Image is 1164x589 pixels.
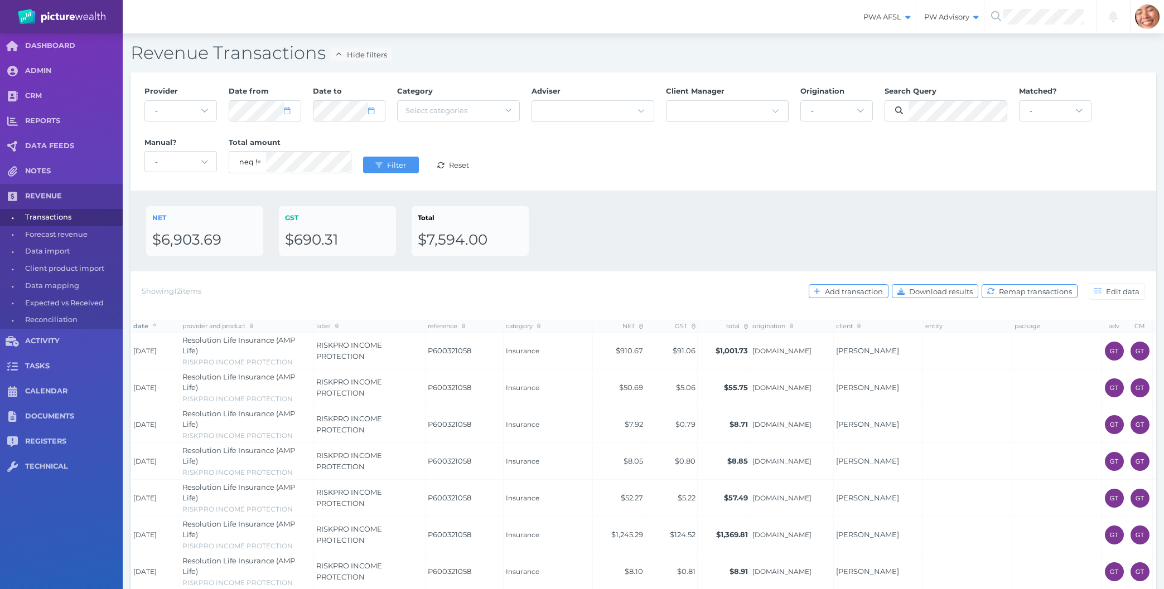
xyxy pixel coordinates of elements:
span: P600321058 [428,529,501,541]
span: reference [428,322,466,330]
div: $6,903.69 [152,231,257,250]
span: REVENUE [25,192,123,201]
div: Grant Teakle [1131,415,1149,434]
span: Forecast revenue [25,226,119,244]
span: GT [1136,568,1144,575]
span: Transactions [25,209,119,226]
span: client [836,322,861,330]
span: Data mapping [25,278,119,295]
span: RISKPRO INCOME PROTECTION [182,358,293,366]
span: Data import [25,243,119,260]
span: RISKPRO INCOME PROTECTION [182,578,293,587]
span: GT [1110,568,1119,575]
span: provider and product [182,322,254,330]
span: Showing 12 items [142,286,201,295]
a: [PERSON_NAME] [836,346,899,355]
button: Hide filters [330,47,392,61]
span: Resolution Life Insurance (AMP Life) [182,519,295,539]
span: DATA FEEDS [25,142,123,151]
span: Hide filters [344,50,392,59]
span: REGISTERS [25,437,123,446]
td: [DATE] [131,333,180,369]
td: [DATE] [131,480,180,517]
span: Reconciliation [25,311,119,329]
img: PW [18,9,105,25]
td: P600321058 [426,369,504,406]
span: RISKPRO INCOME PROTECTION [182,542,293,550]
td: Insurance [504,517,593,553]
span: Add transaction [823,287,888,296]
button: Add transaction [809,284,888,298]
span: [DOMAIN_NAME] [752,530,832,539]
button: Download results [892,284,978,298]
td: [DATE] [131,517,180,553]
div: Grant Teakle [1131,452,1149,471]
span: RISKPRO INCOME PROTECTION [316,377,382,397]
span: Select categories [405,106,467,115]
div: Grant Teakle [1105,525,1124,544]
td: [DATE] [131,369,180,406]
td: [DATE] [131,406,180,443]
span: category [506,322,541,330]
button: Remap transactions [982,284,1078,298]
button: Filter [363,157,419,173]
span: PW Advisory [916,12,984,22]
span: GT [1136,348,1144,354]
span: GST [675,322,695,330]
span: GT [1110,532,1119,538]
span: DASHBOARD [25,41,123,51]
span: RISKPRO INCOME PROTECTION [316,524,382,544]
span: NOTES [25,167,123,176]
span: TECHNICAL [25,462,123,471]
a: [PERSON_NAME] [836,567,899,576]
span: $124.52 [670,530,695,539]
span: Client Manager [666,86,725,95]
span: Insurance [506,494,591,503]
span: [DOMAIN_NAME] [752,420,832,429]
div: Grant Teakle [1105,378,1124,397]
span: Resolution Life Insurance (AMP Life) [182,483,295,503]
span: GT [1110,348,1119,354]
span: Reset [447,160,474,169]
span: total [726,322,748,330]
td: Insurance [504,406,593,443]
td: [DATE] [131,443,180,480]
span: $91.06 [673,346,695,355]
span: $1,001.73 [716,346,748,355]
span: NET [622,322,643,330]
span: Insurance [506,457,591,466]
span: GT [1136,495,1144,502]
span: GT [1136,458,1144,465]
span: Date from [229,86,269,95]
span: RISKPRO INCOME PROTECTION [182,395,293,403]
span: $0.79 [675,420,695,429]
span: $0.80 [675,456,695,465]
div: Grant Teakle [1105,489,1124,508]
th: package [1012,320,1102,332]
div: Grant Teakle [1131,489,1149,508]
div: Grant Teakle [1131,525,1149,544]
span: $7.92 [625,420,643,429]
span: P600321058 [428,493,501,504]
span: GT [1110,495,1119,502]
td: GrantTeakle.cm [750,333,834,369]
span: Remap transactions [997,287,1077,296]
span: ADMIN [25,66,123,76]
th: entity [923,320,1012,332]
span: Insurance [506,530,591,539]
span: [DOMAIN_NAME] [752,494,832,503]
span: GT [1136,384,1144,391]
span: PWA AFSL [856,12,916,22]
span: GT [1136,421,1144,428]
span: $1,369.81 [716,530,748,539]
span: NET [152,213,166,222]
div: Grant Teakle [1131,378,1149,397]
td: P600321058 [426,480,504,517]
span: Filter [385,160,411,169]
span: Edit data [1104,287,1144,296]
td: Insurance [504,443,593,480]
td: GrantTeakle.cm [750,406,834,443]
div: Grant Teakle [1131,562,1149,581]
span: Category [397,86,433,95]
span: Resolution Life Insurance (AMP Life) [182,446,295,466]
